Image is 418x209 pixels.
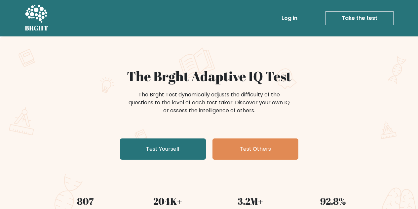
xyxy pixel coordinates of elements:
a: Test Yourself [120,138,206,160]
a: Log in [279,12,300,25]
a: BRGHT [25,3,49,34]
h1: The Brght Adaptive IQ Test [48,68,370,84]
div: 92.8% [296,194,370,208]
a: Take the test [325,11,394,25]
div: 3.2M+ [213,194,288,208]
div: The Brght Test dynamically adjusts the difficulty of the questions to the level of each test take... [127,91,292,115]
h5: BRGHT [25,24,49,32]
a: Test Others [212,138,298,160]
div: 807 [48,194,123,208]
div: 204K+ [131,194,205,208]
